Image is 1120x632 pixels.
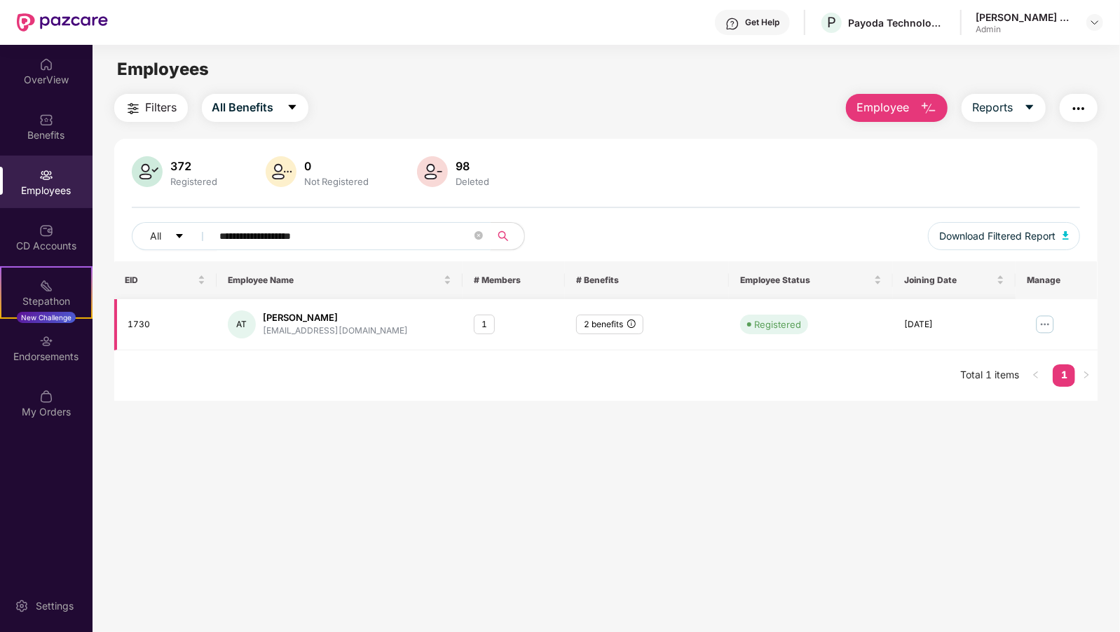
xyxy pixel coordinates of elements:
[972,99,1013,116] span: Reports
[175,231,184,242] span: caret-down
[740,275,871,286] span: Employee Status
[976,24,1074,35] div: Admin
[920,100,937,117] img: svg+xml;base64,PHN2ZyB4bWxucz0iaHR0cDovL3d3dy53My5vcmcvMjAwMC9zdmciIHhtbG5zOnhsaW5rPSJodHRwOi8vd3...
[745,17,779,28] div: Get Help
[729,261,893,299] th: Employee Status
[114,261,217,299] th: EID
[202,94,308,122] button: All Benefitscaret-down
[453,159,493,173] div: 98
[114,94,188,122] button: Filters
[132,222,217,250] button: Allcaret-down
[39,334,53,348] img: svg+xml;base64,PHN2ZyBpZD0iRW5kb3JzZW1lbnRzIiB4bWxucz0iaHR0cDovL3d3dy53My5vcmcvMjAwMC9zdmciIHdpZH...
[39,279,53,293] img: svg+xml;base64,PHN2ZyB4bWxucz0iaHR0cDovL3d3dy53My5vcmcvMjAwMC9zdmciIHdpZHRoPSIyMSIgaGVpZ2h0PSIyMC...
[1063,231,1070,240] img: svg+xml;base64,PHN2ZyB4bWxucz0iaHR0cDovL3d3dy53My5vcmcvMjAwMC9zdmciIHhtbG5zOnhsaW5rPSJodHRwOi8vd3...
[1075,364,1098,387] li: Next Page
[1,294,91,308] div: Stepathon
[893,261,1016,299] th: Joining Date
[565,261,729,299] th: # Benefits
[725,17,739,31] img: svg+xml;base64,PHN2ZyBpZD0iSGVscC0zMngzMiIgeG1sbnM9Imh0dHA6Ly93d3cudzMub3JnLzIwMDAvc3ZnIiB3aWR0aD...
[939,228,1056,244] span: Download Filtered Report
[1082,371,1091,379] span: right
[266,156,296,187] img: svg+xml;base64,PHN2ZyB4bWxucz0iaHR0cDovL3d3dy53My5vcmcvMjAwMC9zdmciIHhtbG5zOnhsaW5rPSJodHRwOi8vd3...
[146,99,177,116] span: Filters
[928,222,1081,250] button: Download Filtered Report
[474,315,495,335] div: 1
[453,176,493,187] div: Deleted
[117,59,209,79] span: Employees
[960,364,1019,387] li: Total 1 items
[228,310,256,338] div: AT
[125,100,142,117] img: svg+xml;base64,PHN2ZyB4bWxucz0iaHR0cDovL3d3dy53My5vcmcvMjAwMC9zdmciIHdpZHRoPSIyNCIgaGVpZ2h0PSIyNC...
[1025,364,1047,387] button: left
[39,57,53,71] img: svg+xml;base64,PHN2ZyBpZD0iSG9tZSIgeG1sbnM9Imh0dHA6Ly93d3cudzMub3JnLzIwMDAvc3ZnIiB3aWR0aD0iMjAiIG...
[128,318,205,331] div: 1730
[17,13,108,32] img: New Pazcare Logo
[1034,313,1056,336] img: manageButton
[474,230,483,243] span: close-circle
[263,311,408,324] div: [PERSON_NAME]
[1024,102,1035,114] span: caret-down
[217,261,463,299] th: Employee Name
[17,312,76,323] div: New Challenge
[904,275,994,286] span: Joining Date
[1025,364,1047,387] li: Previous Page
[962,94,1046,122] button: Reportscaret-down
[904,318,1004,331] div: [DATE]
[39,390,53,404] img: svg+xml;base64,PHN2ZyBpZD0iTXlfT3JkZXJzIiBkYXRhLW5hbWU9Ik15IE9yZGVycyIgeG1sbnM9Imh0dHA6Ly93d3cudz...
[212,99,274,116] span: All Benefits
[1089,17,1100,28] img: svg+xml;base64,PHN2ZyBpZD0iRHJvcGRvd24tMzJ4MzIiIHhtbG5zPSJodHRwOi8vd3d3LnczLm9yZy8yMDAwL3N2ZyIgd2...
[576,315,643,335] div: 2 benefits
[1053,364,1075,385] a: 1
[151,228,162,244] span: All
[228,275,441,286] span: Employee Name
[1075,364,1098,387] button: right
[263,324,408,338] div: [EMAIL_ADDRESS][DOMAIN_NAME]
[302,176,372,187] div: Not Registered
[474,231,483,240] span: close-circle
[39,224,53,238] img: svg+xml;base64,PHN2ZyBpZD0iQ0RfQWNjb3VudHMiIGRhdGEtbmFtZT0iQ0QgQWNjb3VudHMiIHhtbG5zPSJodHRwOi8vd3...
[1016,261,1098,299] th: Manage
[168,176,221,187] div: Registered
[32,599,78,613] div: Settings
[848,16,946,29] div: Payoda Technologies
[827,14,836,31] span: P
[627,320,636,328] span: info-circle
[15,599,29,613] img: svg+xml;base64,PHN2ZyBpZD0iU2V0dGluZy0yMHgyMCIgeG1sbnM9Imh0dHA6Ly93d3cudzMub3JnLzIwMDAvc3ZnIiB3aW...
[39,168,53,182] img: svg+xml;base64,PHN2ZyBpZD0iRW1wbG95ZWVzIiB4bWxucz0iaHR0cDovL3d3dy53My5vcmcvMjAwMC9zdmciIHdpZHRoPS...
[39,113,53,127] img: svg+xml;base64,PHN2ZyBpZD0iQmVuZWZpdHMiIHhtbG5zPSJodHRwOi8vd3d3LnczLm9yZy8yMDAwL3N2ZyIgd2lkdGg9Ij...
[846,94,948,122] button: Employee
[463,261,565,299] th: # Members
[132,156,163,187] img: svg+xml;base64,PHN2ZyB4bWxucz0iaHR0cDovL3d3dy53My5vcmcvMjAwMC9zdmciIHhtbG5zOnhsaW5rPSJodHRwOi8vd3...
[490,231,517,242] span: search
[490,222,525,250] button: search
[417,156,448,187] img: svg+xml;base64,PHN2ZyB4bWxucz0iaHR0cDovL3d3dy53My5vcmcvMjAwMC9zdmciIHhtbG5zOnhsaW5rPSJodHRwOi8vd3...
[976,11,1074,24] div: [PERSON_NAME] Karuvathil [PERSON_NAME]
[168,159,221,173] div: 372
[1070,100,1087,117] img: svg+xml;base64,PHN2ZyB4bWxucz0iaHR0cDovL3d3dy53My5vcmcvMjAwMC9zdmciIHdpZHRoPSIyNCIgaGVpZ2h0PSIyNC...
[125,275,195,286] span: EID
[302,159,372,173] div: 0
[754,317,801,331] div: Registered
[856,99,909,116] span: Employee
[1053,364,1075,387] li: 1
[1032,371,1040,379] span: left
[287,102,298,114] span: caret-down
